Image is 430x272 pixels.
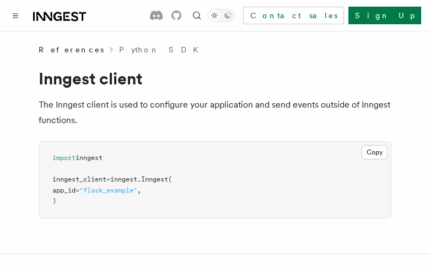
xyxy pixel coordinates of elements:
[39,97,391,128] p: The Inngest client is used to configure your application and send events outside of Inngest funct...
[39,44,104,55] span: References
[119,44,205,55] a: Python SDK
[79,186,137,194] span: "flask_example"
[52,154,76,162] span: import
[348,7,421,24] a: Sign Up
[76,154,103,162] span: inngest
[362,145,388,159] button: Copy
[52,186,76,194] span: app_id
[76,186,79,194] span: =
[208,9,234,22] button: Toggle dark mode
[168,175,172,183] span: (
[243,7,344,24] a: Contact sales
[110,175,137,183] span: inngest
[106,175,110,183] span: =
[137,175,141,183] span: .
[9,9,22,22] button: Toggle navigation
[52,175,106,183] span: inngest_client
[141,175,168,183] span: Inngest
[39,68,391,88] h1: Inngest client
[137,186,141,194] span: ,
[52,197,56,205] span: )
[190,9,203,22] button: Find something...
